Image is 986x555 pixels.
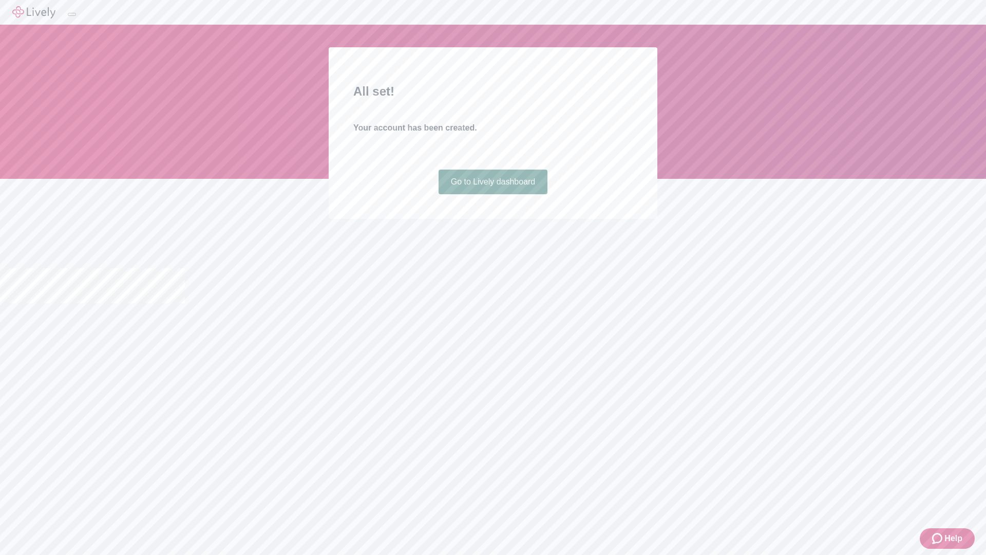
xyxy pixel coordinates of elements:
[353,82,633,101] h2: All set!
[439,170,548,194] a: Go to Lively dashboard
[68,13,76,16] button: Log out
[932,532,944,545] svg: Zendesk support icon
[944,532,962,545] span: Help
[353,122,633,134] h4: Your account has been created.
[12,6,55,18] img: Lively
[920,528,975,549] button: Zendesk support iconHelp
